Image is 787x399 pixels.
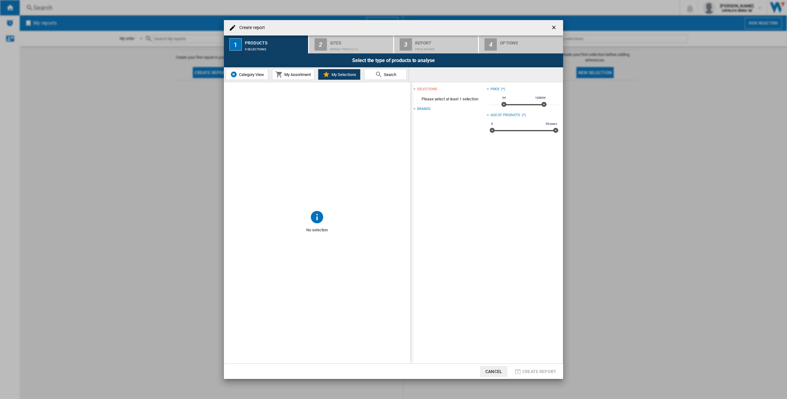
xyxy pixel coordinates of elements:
[236,25,265,31] h4: Create report
[230,71,237,78] img: wiser-icon-blue.png
[283,72,311,77] span: My Assortment
[479,36,563,53] button: 4 Options
[394,36,479,53] button: 3 Report Price Matrix
[364,69,407,80] button: Search
[330,72,356,77] span: My Selections
[415,44,476,51] div: Price Matrix
[315,38,327,51] div: 2
[318,69,361,80] button: My Selections
[415,38,476,44] div: Report
[413,93,486,105] span: Please select at least 1 selection
[245,38,306,44] div: Products
[224,224,410,236] span: No selection
[534,95,547,100] span: 10000€
[480,366,507,377] button: Cancel
[417,107,430,111] div: Brands
[330,44,391,51] div: Default profile (1)
[382,72,396,77] span: Search
[512,366,558,377] button: Create report
[400,38,412,51] div: 3
[224,53,563,67] div: Select the type of products to analyse
[501,95,507,100] span: 0€
[484,38,497,51] div: 4
[500,38,561,44] div: Options
[237,72,264,77] span: Category View
[491,87,500,92] div: Price
[245,44,306,51] div: 0 selections
[229,38,242,51] div: 1
[309,36,394,53] button: 2 Sites Default profile (1)
[491,113,521,118] div: Age of products
[226,69,268,80] button: Category View
[272,69,315,80] button: My Assortment
[551,24,558,32] ng-md-icon: getI18NText('BUTTONS.CLOSE_DIALOG')
[490,121,494,126] span: 0
[548,22,561,34] button: getI18NText('BUTTONS.CLOSE_DIALOG')
[330,38,391,44] div: Sites
[522,369,556,374] span: Create report
[224,36,309,53] button: 1 Products 0 selections
[545,121,558,126] span: 30 years
[417,87,437,92] div: selections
